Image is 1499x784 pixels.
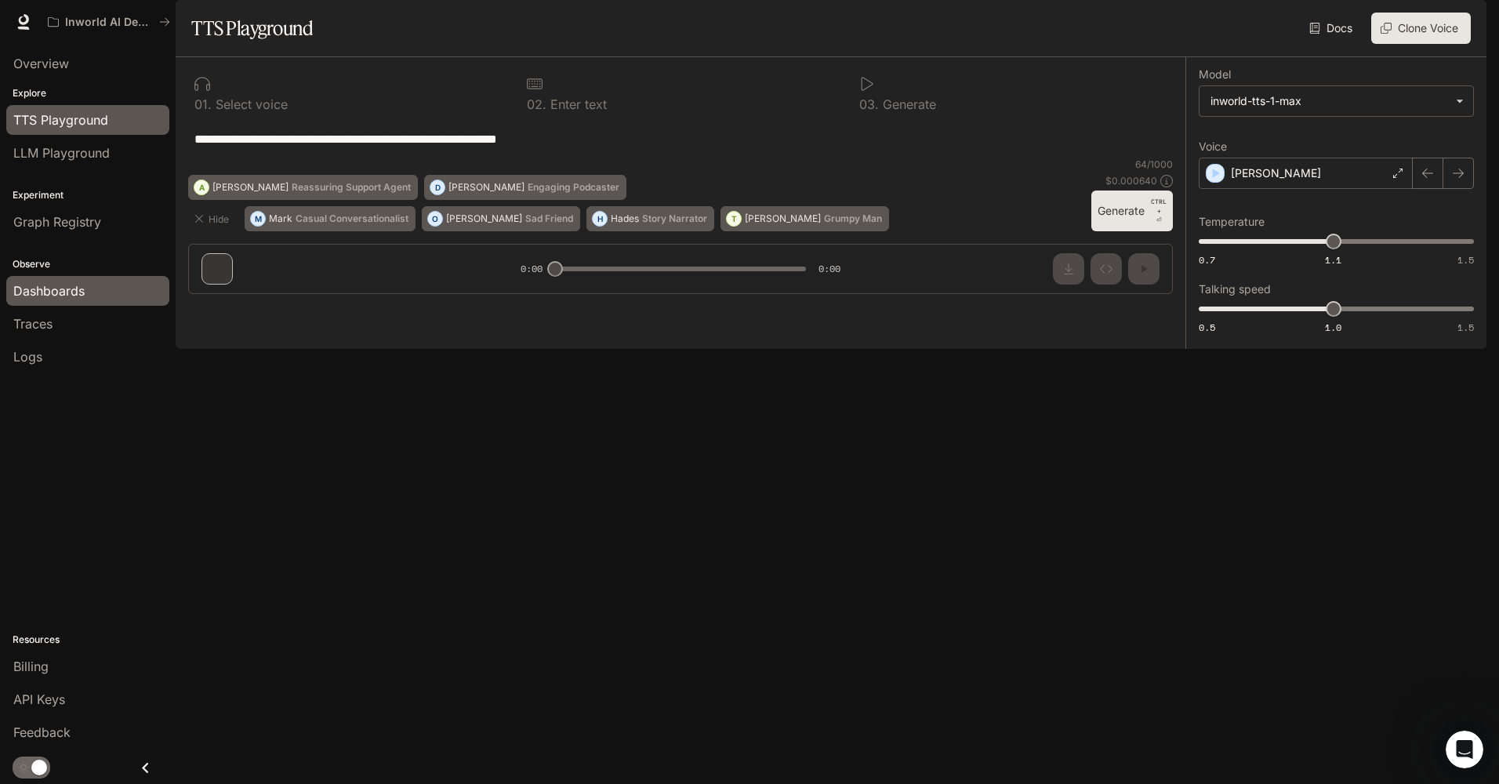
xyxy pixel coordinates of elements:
[65,16,153,29] p: Inworld AI Demos
[528,183,619,192] p: Engaging Podcaster
[1135,158,1173,171] p: 64 / 1000
[188,175,418,200] button: A[PERSON_NAME]Reassuring Support Agent
[593,206,607,231] div: H
[1199,321,1215,334] span: 0.5
[1151,197,1167,225] p: ⏎
[422,206,580,231] button: O[PERSON_NAME]Sad Friend
[1199,216,1265,227] p: Temperature
[1457,321,1474,334] span: 1.5
[1446,731,1483,768] iframe: Intercom live chat
[642,214,707,223] p: Story Narrator
[1151,197,1167,216] p: CTRL +
[879,98,936,111] p: Generate
[1210,93,1448,109] div: inworld-tts-1-max
[1306,13,1359,44] a: Docs
[1199,284,1271,295] p: Talking speed
[428,206,442,231] div: O
[251,206,265,231] div: M
[1200,86,1473,116] div: inworld-tts-1-max
[292,183,411,192] p: Reassuring Support Agent
[586,206,714,231] button: HHadesStory Narrator
[859,98,879,111] p: 0 3 .
[1371,13,1471,44] button: Clone Voice
[446,214,522,223] p: [PERSON_NAME]
[824,214,882,223] p: Grumpy Man
[41,6,177,38] button: All workspaces
[1199,141,1227,152] p: Voice
[191,13,313,44] h1: TTS Playground
[1105,174,1157,187] p: $ 0.000640
[1325,253,1341,267] span: 1.1
[1231,165,1321,181] p: [PERSON_NAME]
[745,214,821,223] p: [PERSON_NAME]
[1325,321,1341,334] span: 1.0
[720,206,889,231] button: T[PERSON_NAME]Grumpy Man
[1199,253,1215,267] span: 0.7
[448,183,524,192] p: [PERSON_NAME]
[245,206,416,231] button: MMarkCasual Conversationalist
[1457,253,1474,267] span: 1.5
[611,214,639,223] p: Hades
[527,98,546,111] p: 0 2 .
[212,98,288,111] p: Select voice
[727,206,741,231] div: T
[525,214,573,223] p: Sad Friend
[546,98,607,111] p: Enter text
[194,175,209,200] div: A
[424,175,626,200] button: D[PERSON_NAME]Engaging Podcaster
[269,214,292,223] p: Mark
[212,183,289,192] p: [PERSON_NAME]
[194,98,212,111] p: 0 1 .
[296,214,408,223] p: Casual Conversationalist
[188,206,238,231] button: Hide
[430,175,445,200] div: D
[1091,191,1173,231] button: GenerateCTRL +⏎
[1199,69,1231,80] p: Model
